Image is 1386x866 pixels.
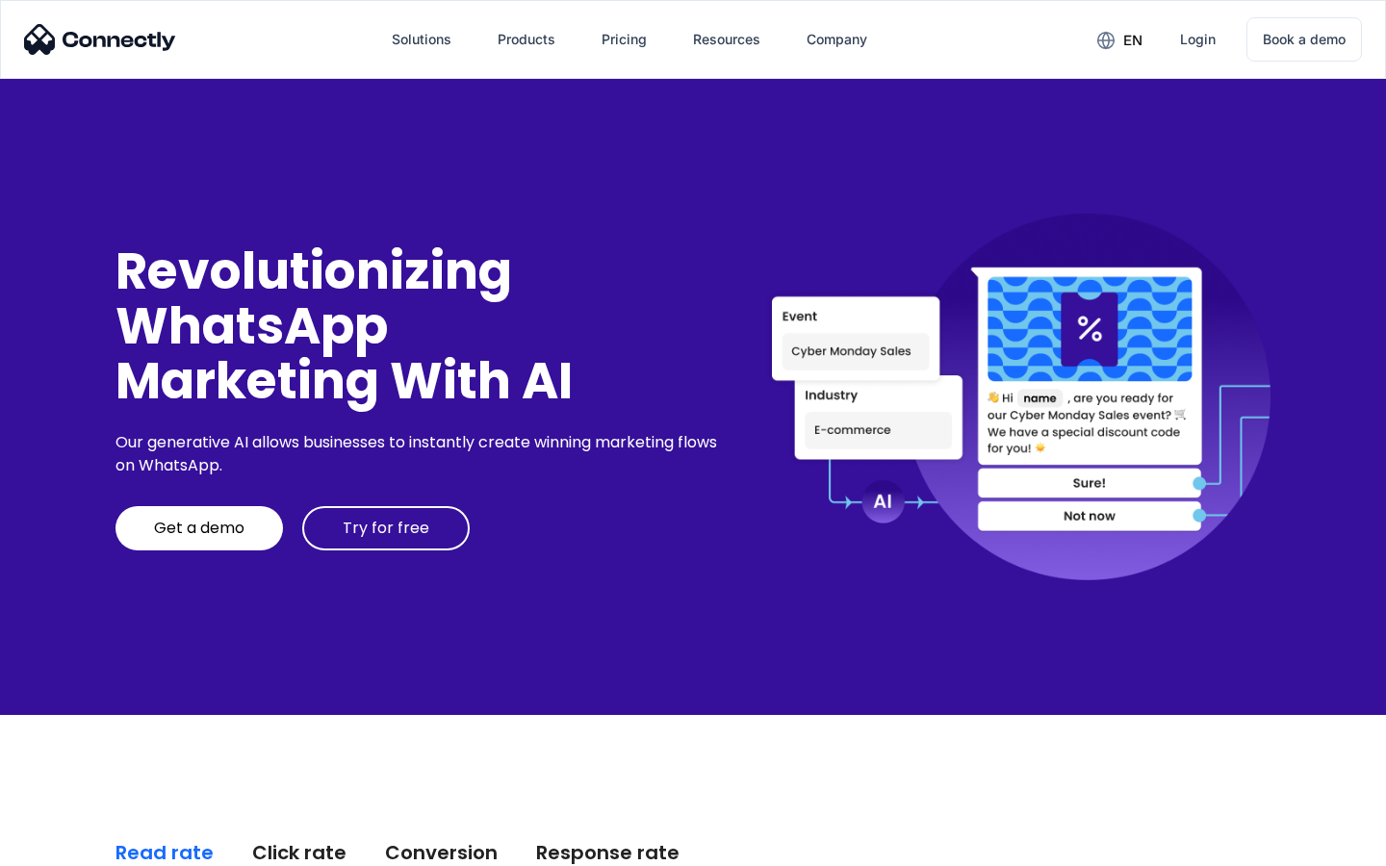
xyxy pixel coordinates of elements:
a: Pricing [586,16,662,63]
div: Solutions [392,26,451,53]
div: Try for free [343,519,429,538]
div: Revolutionizing WhatsApp Marketing With AI [115,243,724,409]
aside: Language selected: English [19,832,115,859]
ul: Language list [38,832,115,859]
div: Click rate [252,839,346,866]
div: Resources [678,16,776,63]
div: Products [482,16,571,63]
div: en [1123,27,1142,54]
div: Resources [693,26,760,53]
a: Get a demo [115,506,283,550]
div: en [1082,25,1157,54]
div: Company [807,26,867,53]
div: Read rate [115,839,214,866]
a: Try for free [302,506,470,550]
a: Login [1165,16,1231,63]
div: Our generative AI allows businesses to instantly create winning marketing flows on WhatsApp. [115,431,724,477]
div: Get a demo [154,519,244,538]
a: Book a demo [1246,17,1362,62]
div: Conversion [385,839,498,866]
div: Pricing [602,26,647,53]
div: Products [498,26,555,53]
div: Solutions [376,16,467,63]
img: Connectly Logo [24,24,176,55]
div: Response rate [536,839,680,866]
div: Login [1180,26,1216,53]
div: Company [791,16,883,63]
